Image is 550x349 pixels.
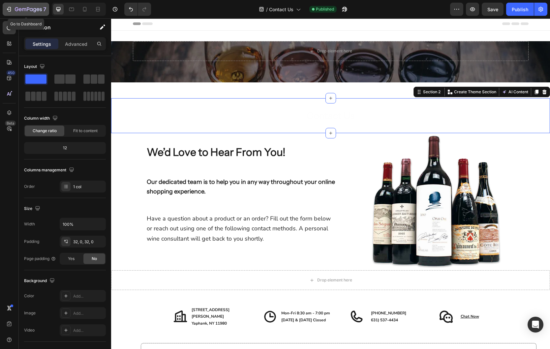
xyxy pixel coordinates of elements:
[512,6,528,13] div: Publish
[32,23,86,31] p: Section
[259,117,391,249] img: gempages_584529791181390424-65304a3a-2dbd-4818-8249-2d065da877fa.webp
[43,5,46,13] p: 7
[73,184,104,190] div: 1 col
[24,221,35,227] div: Width
[260,298,322,305] p: 631) 537-4434
[311,71,331,76] div: Section 2
[343,71,385,76] p: Create Theme Section
[482,3,504,16] button: Save
[60,218,106,230] input: Auto
[24,204,42,213] div: Size
[269,6,293,13] span: Contact Us
[206,259,241,264] div: Drop element here
[170,291,232,298] p: Mon-Fri 8:30 am - 7:00 pm
[24,239,39,245] div: Padding
[6,70,16,75] div: 450
[111,18,550,349] iframe: Design area
[24,327,35,333] div: Video
[487,7,498,12] span: Save
[35,125,225,142] h2: We’d Love to Hear From You!
[24,256,56,262] div: Page padding
[73,328,104,334] div: Add...
[124,3,151,16] div: Undo/Redo
[25,143,105,153] div: 12
[73,128,98,134] span: Fit to content
[33,128,57,134] span: Change ratio
[35,158,225,179] h2: Our dedicated team is to help you in any way throughout your online shopping experience.
[73,293,104,299] div: Add...
[389,70,418,77] button: AI Content
[68,256,75,262] span: Yes
[316,6,334,12] span: Published
[170,298,232,305] p: [DATE] & [DATE] Closed
[36,195,224,225] p: Have a question about a product or an order? Fill out the form below or reach out using one of th...
[73,310,104,316] div: Add...
[80,302,142,308] p: Yaphank, NY 11980
[350,295,368,301] u: Chat Now
[266,6,268,13] span: /
[24,114,59,123] div: Column width
[24,166,76,175] div: Columns management
[80,288,142,302] p: [STREET_ADDRESS][PERSON_NAME]
[206,30,241,35] div: Drop element here
[24,276,56,285] div: Background
[24,62,46,71] div: Layout
[3,3,49,16] button: 7
[92,256,97,262] span: No
[506,3,534,16] button: Publish
[24,184,35,189] div: Order
[5,121,16,126] div: Beta
[65,41,87,47] p: Advanced
[73,239,104,245] div: 32, 0, 32, 0
[260,291,322,298] p: [PHONE_NUMBER]
[33,41,51,47] p: Settings
[24,293,34,299] div: Color
[528,317,543,333] div: Open Intercom Messenger
[24,310,36,316] div: Image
